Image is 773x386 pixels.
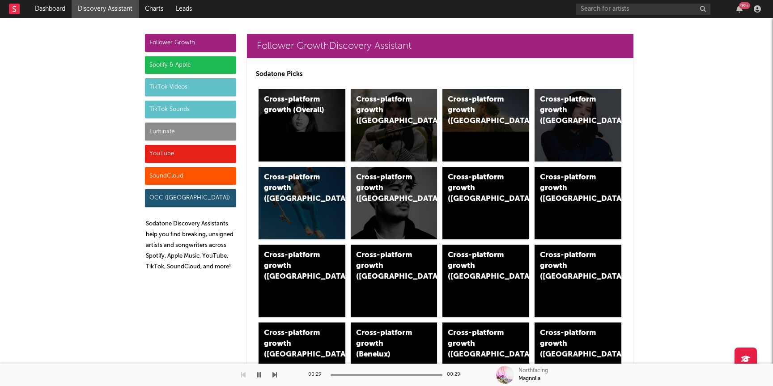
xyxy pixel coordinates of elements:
div: TikTok Sounds [145,101,236,119]
div: Cross-platform growth ([GEOGRAPHIC_DATA]) [356,172,417,204]
a: Cross-platform growth ([GEOGRAPHIC_DATA]/GSA) [442,167,529,239]
div: SoundCloud [145,167,236,185]
div: Cross-platform growth ([GEOGRAPHIC_DATA]) [540,328,601,360]
div: Cross-platform growth ([GEOGRAPHIC_DATA]) [264,328,325,360]
div: Cross-platform growth ([GEOGRAPHIC_DATA]) [540,250,601,282]
div: Cross-platform growth ([GEOGRAPHIC_DATA]) [448,328,509,360]
div: 99 + [739,2,750,9]
div: OCC ([GEOGRAPHIC_DATA]) [145,189,236,207]
input: Search for artists [576,4,710,15]
a: Cross-platform growth ([GEOGRAPHIC_DATA]) [442,89,529,161]
a: Follower GrowthDiscovery Assistant [247,34,633,58]
a: Cross-platform growth ([GEOGRAPHIC_DATA]) [442,245,529,317]
div: Cross-platform growth ([GEOGRAPHIC_DATA]) [540,94,601,127]
a: Cross-platform growth ([GEOGRAPHIC_DATA]) [351,167,437,239]
div: Cross-platform growth ([GEOGRAPHIC_DATA]) [356,250,417,282]
a: Cross-platform growth ([GEOGRAPHIC_DATA]) [259,167,345,239]
a: Cross-platform growth ([GEOGRAPHIC_DATA]) [535,89,621,161]
div: Luminate [145,123,236,140]
div: Cross-platform growth ([GEOGRAPHIC_DATA]/GSA) [448,172,509,204]
div: 00:29 [308,369,326,380]
div: Cross-platform growth ([GEOGRAPHIC_DATA]) [448,250,509,282]
a: Cross-platform growth (Overall) [259,89,345,161]
button: 99+ [736,5,743,13]
div: TikTok Videos [145,78,236,96]
div: Follower Growth [145,34,236,52]
p: Sodatone Discovery Assistants help you find breaking, unsigned artists and songwriters across Spo... [146,219,236,272]
div: Cross-platform growth ([GEOGRAPHIC_DATA]) [356,94,417,127]
div: Northfacing [518,367,548,375]
div: 00:29 [447,369,465,380]
a: Cross-platform growth ([GEOGRAPHIC_DATA]) [259,245,345,317]
div: Cross-platform growth ([GEOGRAPHIC_DATA]) [448,94,509,127]
div: YouTube [145,145,236,163]
a: Cross-platform growth ([GEOGRAPHIC_DATA]) [351,245,437,317]
p: Sodatone Picks [256,69,624,80]
div: Cross-platform growth ([GEOGRAPHIC_DATA]) [540,172,601,204]
a: Cross-platform growth ([GEOGRAPHIC_DATA]) [351,89,437,161]
div: Cross-platform growth (Overall) [264,94,325,116]
div: Cross-platform growth ([GEOGRAPHIC_DATA]) [264,172,325,204]
a: Cross-platform growth ([GEOGRAPHIC_DATA]) [535,167,621,239]
div: Magnolia [518,375,540,383]
div: Cross-platform growth (Benelux) [356,328,417,360]
div: Spotify & Apple [145,56,236,74]
div: Cross-platform growth ([GEOGRAPHIC_DATA]) [264,250,325,282]
a: Cross-platform growth ([GEOGRAPHIC_DATA]) [535,245,621,317]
